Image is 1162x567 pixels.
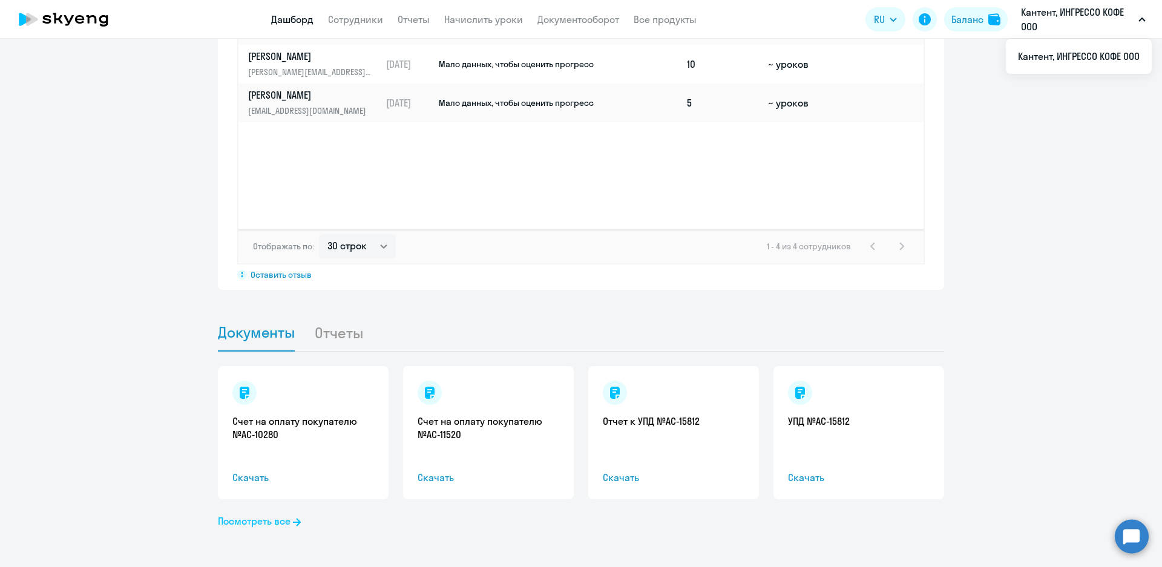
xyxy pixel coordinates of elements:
[232,470,374,485] span: Скачать
[788,415,930,428] a: УПД №AC-15812
[439,97,594,108] span: Мало данных, чтобы оценить прогресс
[248,65,373,79] p: [PERSON_NAME][EMAIL_ADDRESS][DOMAIN_NAME]
[218,314,944,352] ul: Tabs
[1015,5,1152,34] button: Кантент, ИНГРЕССО КОФЕ ООО
[271,13,313,25] a: Дашборд
[767,241,851,252] span: 1 - 4 из 4 сотрудников
[248,88,373,102] p: [PERSON_NAME]
[951,12,983,27] div: Баланс
[253,241,314,252] span: Отображать по:
[248,104,373,117] p: [EMAIL_ADDRESS][DOMAIN_NAME]
[874,12,885,27] span: RU
[537,13,619,25] a: Документооборот
[218,323,295,341] span: Документы
[763,45,836,84] td: ~ уроков
[218,514,301,528] a: Посмотреть все
[248,88,381,117] a: [PERSON_NAME][EMAIL_ADDRESS][DOMAIN_NAME]
[603,415,744,428] a: Отчет к УПД №AC-15812
[232,415,374,441] a: Счет на оплату покупателю №AC-10280
[248,50,373,63] p: [PERSON_NAME]
[381,84,438,122] td: [DATE]
[251,269,312,280] span: Оставить отзыв
[634,13,697,25] a: Все продукты
[788,470,930,485] span: Скачать
[418,470,559,485] span: Скачать
[418,415,559,441] a: Счет на оплату покупателю №AC-11520
[682,84,763,122] td: 5
[763,84,836,122] td: ~ уроков
[1021,5,1134,34] p: Кантент, ИНГРЕССО КОФЕ ООО
[381,45,438,84] td: [DATE]
[439,59,594,70] span: Мало данных, чтобы оценить прогресс
[444,13,523,25] a: Начислить уроки
[865,7,905,31] button: RU
[988,13,1000,25] img: balance
[248,50,381,79] a: [PERSON_NAME][PERSON_NAME][EMAIL_ADDRESS][DOMAIN_NAME]
[1006,39,1152,74] ul: RU
[328,13,383,25] a: Сотрудники
[682,45,763,84] td: 10
[603,470,744,485] span: Скачать
[398,13,430,25] a: Отчеты
[944,7,1008,31] button: Балансbalance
